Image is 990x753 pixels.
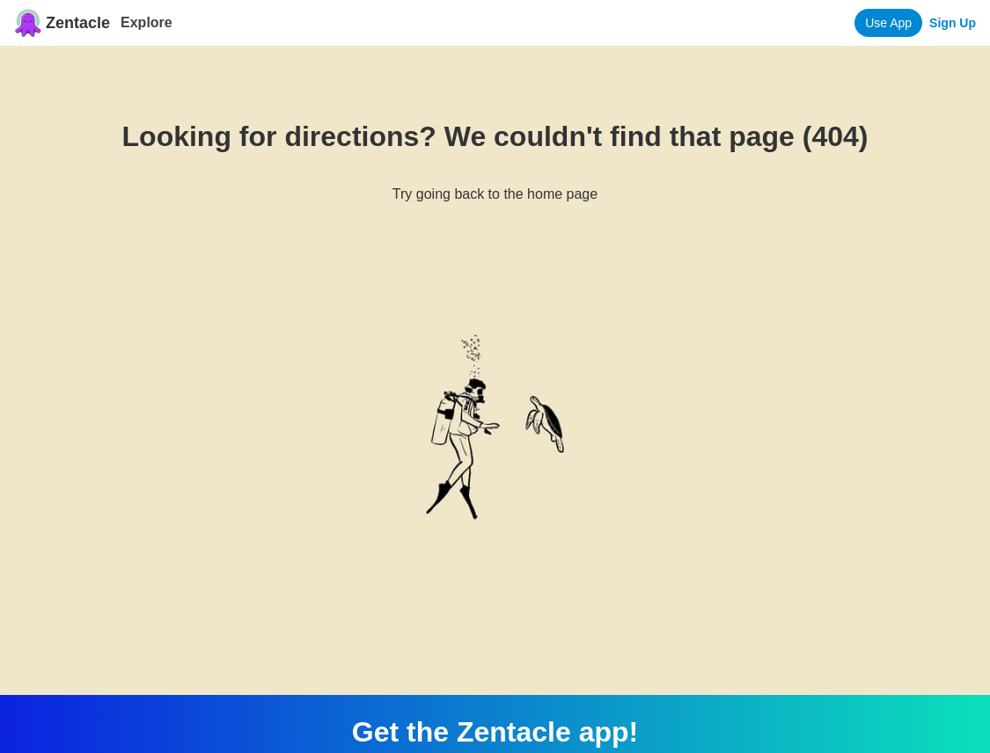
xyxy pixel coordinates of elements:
[21,716,969,749] div: Get the Zentacle app!
[929,16,976,30] a: Sign Up
[854,9,922,37] a: Use App
[14,9,110,37] a: Zentacle logoZentacle
[56,186,934,202] h6: Try going back to the home page
[14,9,42,37] img: Zentacle logo
[56,121,934,153] h1: Looking for directions? We couldn't find that page (404)
[121,15,172,30] a: Explore
[46,14,110,33] span: Zentacle
[346,235,645,635] img: Diver with turtle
